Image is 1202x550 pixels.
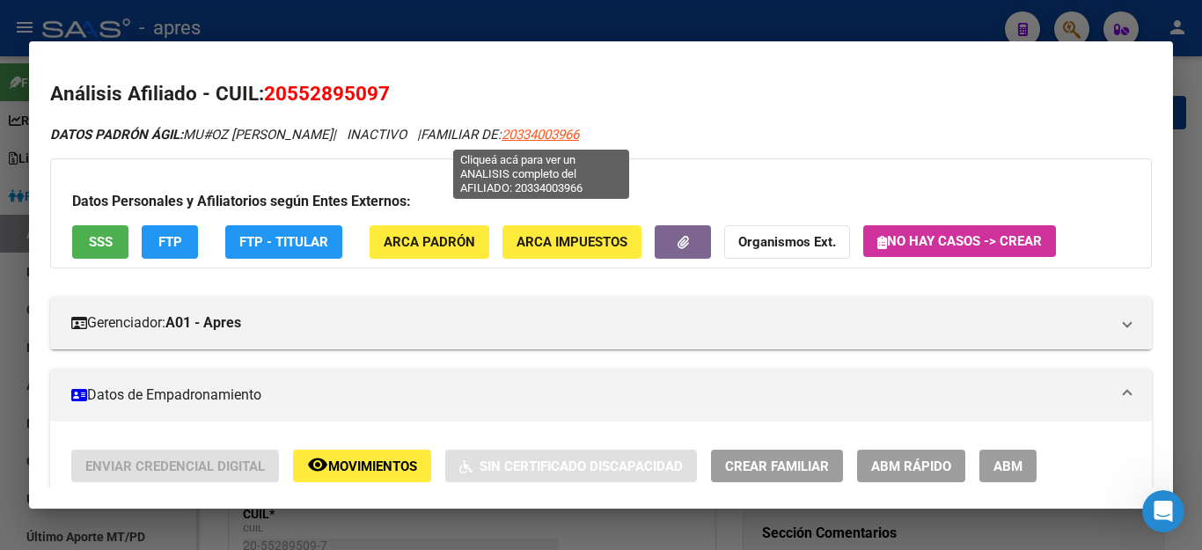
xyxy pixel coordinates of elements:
[85,9,140,22] h1: Soporte
[84,415,98,429] button: Adjuntar un archivo
[72,191,1130,212] h3: Datos Personales y Afiliatorios según Entes Externos:
[50,369,1152,422] mat-expansion-panel-header: Datos de Empadronamiento
[302,408,330,436] button: Enviar un mensaje…
[293,450,431,482] button: Movimientos
[384,235,475,251] span: ARCA Padrón
[14,258,338,315] div: Valeria dice…
[28,60,275,94] div: Cualquier otra duda estamos a su disposición.
[421,127,579,143] span: FAMILIAR DE:
[50,127,183,143] strong: DATOS PADRÓN ÁGIL:
[993,458,1022,474] span: ABM
[328,458,417,474] span: Movimientos
[480,458,683,474] span: Sin Certificado Discapacidad
[165,312,241,334] strong: A01 - Apres
[711,450,843,482] button: Crear Familiar
[871,458,951,474] span: ABM Rápido
[370,225,489,258] button: ARCA Padrón
[264,82,390,105] span: 20552895097
[14,217,338,258] div: Valeria dice…
[307,454,328,475] mat-icon: remove_red_eye
[63,160,338,216] div: Hola, gracias por la respuesta de [DATE]
[15,378,337,408] textarea: Escribe un mensaje...
[50,127,579,143] i: | INACTIVO |
[14,49,338,136] div: Soporte dice…
[239,235,328,251] span: FTP - Titular
[27,415,41,429] button: Selector de emoji
[14,160,338,217] div: Valeria dice…
[77,171,324,205] div: Hola, gracias por la respuesta de [DATE]
[11,7,45,40] button: go back
[142,225,198,258] button: FTP
[85,458,265,474] span: Enviar Credencial Digital
[71,450,279,482] button: Enviar Credencial Digital
[50,79,1152,109] h2: Análisis Afiliado - CUIL:
[77,268,324,303] div: estoy dando de baja a un hijo, de un grupo flia
[72,225,128,258] button: SSS
[63,258,338,313] div: estoy dando de baja a un hijo, de un grupo flia
[1142,490,1184,532] iframe: Intercom live chat
[135,217,338,256] div: queria hacerte otra consulta
[149,228,324,246] div: queria hacerte otra consulta
[14,315,338,407] div: Valeria dice…
[71,312,1110,334] mat-panel-title: Gerenciador:
[724,225,850,258] button: Organismos Ext.
[14,49,289,105] div: Cualquier otra duda estamos a su disposición.Soporte • Hace 18h
[50,10,78,38] div: Profile image for Soporte
[50,297,1152,349] mat-expansion-panel-header: Gerenciador:A01 - Apres
[225,225,342,258] button: FTP - Titular
[14,136,338,160] div: agosto 14
[307,7,341,40] button: Inicio
[857,450,965,482] button: ABM Rápido
[738,235,836,251] strong: Organismos Ext.
[28,108,134,119] div: Soporte • Hace 18h
[71,385,1110,406] mat-panel-title: Datos de Empadronamiento
[517,235,627,251] span: ARCA Impuestos
[50,127,333,143] span: MU#OZ [PERSON_NAME]
[502,127,579,143] span: 20334003966
[77,326,324,394] div: y cuando intento mandar la novedad a la super me dice que debo cambiar el tipo de beneficiario a ...
[158,235,182,251] span: FTP
[725,458,829,474] span: Crear Familiar
[85,22,121,40] p: Activo
[502,225,641,258] button: ARCA Impuestos
[863,225,1056,257] button: No hay casos -> Crear
[89,235,113,251] span: SSS
[445,450,697,482] button: Sin Certificado Discapacidad
[979,450,1037,482] button: ABM
[63,315,338,405] div: y cuando intento mandar la novedad a la super me dice que debo cambiar el tipo de beneficiario a ...
[877,233,1042,249] span: No hay casos -> Crear
[55,415,70,429] button: Selector de gif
